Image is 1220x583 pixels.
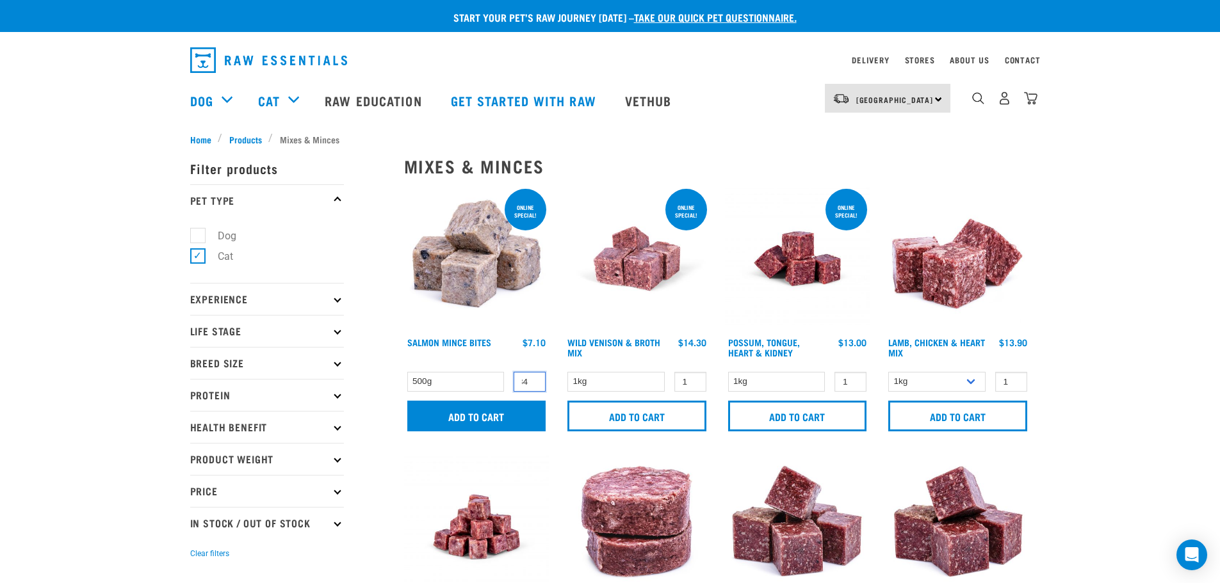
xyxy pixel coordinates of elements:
p: Protein [190,379,344,411]
a: Delivery [852,58,889,62]
div: ONLINE SPECIAL! [505,198,546,225]
a: Home [190,132,218,146]
a: Get started with Raw [438,75,612,126]
button: Clear filters [190,548,229,559]
a: Cat [258,91,280,110]
label: Dog [197,228,241,244]
input: 1 [674,372,706,392]
img: home-icon-1@2x.png [972,92,984,104]
input: 1 [995,372,1027,392]
a: Wild Venison & Broth Mix [567,340,660,355]
input: Add to cart [407,401,546,431]
img: 1124 Lamb Chicken Heart Mix 01 [885,186,1030,331]
a: Lamb, Chicken & Heart Mix [888,340,985,355]
span: Home [190,132,211,146]
div: $7.10 [523,337,546,347]
div: $13.90 [999,337,1027,347]
div: $14.30 [678,337,706,347]
input: 1 [514,372,546,392]
h2: Mixes & Minces [404,156,1030,176]
a: Raw Education [312,75,437,126]
img: user.png [998,92,1011,105]
p: Experience [190,283,344,315]
p: Price [190,475,344,507]
div: ONLINE SPECIAL! [665,198,707,225]
label: Cat [197,248,238,264]
p: Breed Size [190,347,344,379]
a: Possum, Tongue, Heart & Kidney [728,340,800,355]
a: About Us [950,58,989,62]
div: $13.00 [838,337,866,347]
input: 1 [834,372,866,392]
img: home-icon@2x.png [1024,92,1037,105]
input: Add to cart [728,401,867,431]
a: Products [222,132,268,146]
img: 1141 Salmon Mince 01 [404,186,549,331]
div: ONLINE SPECIAL! [826,198,867,225]
input: Add to cart [567,401,706,431]
img: van-moving.png [833,93,850,104]
p: Health Benefit [190,411,344,443]
div: Open Intercom Messenger [1176,539,1207,570]
img: Raw Essentials Logo [190,47,347,73]
span: Products [229,132,262,146]
a: Stores [905,58,935,62]
span: [GEOGRAPHIC_DATA] [856,97,934,102]
img: Vension and heart [564,186,710,331]
nav: dropdown navigation [180,42,1041,78]
a: Salmon Mince Bites [407,340,491,344]
a: Vethub [612,75,688,126]
p: Life Stage [190,315,344,347]
nav: breadcrumbs [190,132,1030,146]
p: Filter products [190,152,344,184]
input: Add to cart [888,401,1027,431]
p: Product Weight [190,443,344,475]
a: take our quick pet questionnaire. [634,14,797,20]
a: Dog [190,91,213,110]
img: Possum Tongue Heart Kidney 1682 [725,186,870,331]
p: Pet Type [190,184,344,216]
p: In Stock / Out Of Stock [190,507,344,539]
a: Contact [1005,58,1041,62]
